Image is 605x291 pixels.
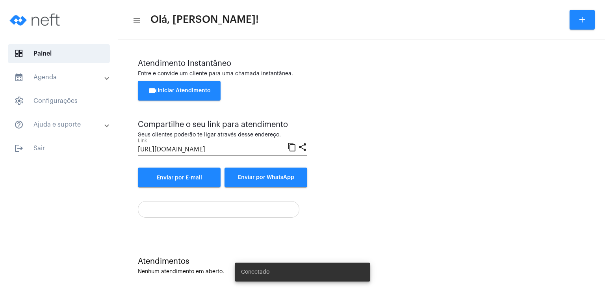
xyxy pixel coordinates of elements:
mat-icon: videocam [148,86,158,95]
mat-icon: add [577,15,587,24]
span: Configurações [8,91,110,110]
button: Enviar por WhatsApp [225,168,307,187]
span: sidenav icon [14,96,24,106]
span: Iniciar Atendimento [148,88,211,93]
mat-icon: sidenav icon [14,120,24,129]
div: Nenhum atendimento em aberto. [138,269,585,275]
a: Enviar por E-mail [138,168,221,187]
mat-icon: sidenav icon [14,73,24,82]
mat-icon: content_copy [287,142,297,151]
span: Conectado [241,268,269,276]
span: Enviar por E-mail [157,175,202,181]
mat-expansion-panel-header: sidenav iconAgenda [5,68,118,87]
img: logo-neft-novo-2.png [6,4,65,35]
mat-icon: sidenav icon [14,144,24,153]
div: Atendimento Instantâneo [138,59,585,68]
span: Painel [8,44,110,63]
span: Olá, [PERSON_NAME]! [150,13,259,26]
span: Sair [8,139,110,158]
mat-panel-title: Ajuda e suporte [14,120,105,129]
button: Iniciar Atendimento [138,81,221,101]
mat-icon: share [298,142,307,151]
mat-expansion-panel-header: sidenav iconAjuda e suporte [5,115,118,134]
div: Compartilhe o seu link para atendimento [138,120,307,129]
span: sidenav icon [14,49,24,58]
mat-panel-title: Agenda [14,73,105,82]
span: Enviar por WhatsApp [238,175,294,180]
mat-icon: sidenav icon [132,15,140,25]
div: Atendimentos [138,257,585,266]
div: Entre e convide um cliente para uma chamada instantânea. [138,71,585,77]
div: Seus clientes poderão te ligar através desse endereço. [138,132,307,138]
